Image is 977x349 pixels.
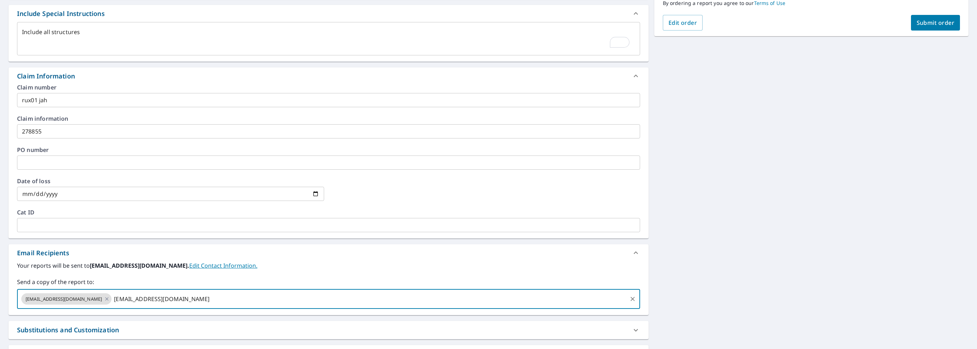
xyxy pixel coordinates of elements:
[668,19,697,27] span: Edit order
[189,262,257,269] a: EditContactInfo
[90,262,189,269] b: [EMAIL_ADDRESS][DOMAIN_NAME].
[628,294,638,304] button: Clear
[21,296,106,302] span: [EMAIL_ADDRESS][DOMAIN_NAME]
[663,15,703,31] button: Edit order
[17,178,324,184] label: Date of loss
[17,71,75,81] div: Claim Information
[17,248,69,258] div: Email Recipients
[917,19,955,27] span: Submit order
[17,278,640,286] label: Send a copy of the report to:
[17,9,105,18] div: Include Special Instructions
[9,321,649,339] div: Substitutions and Customization
[17,147,640,153] label: PO number
[911,15,960,31] button: Submit order
[22,29,635,49] textarea: To enrich screen reader interactions, please activate Accessibility in Grammarly extension settings
[9,244,649,261] div: Email Recipients
[9,5,649,22] div: Include Special Instructions
[17,84,640,90] label: Claim number
[17,116,640,121] label: Claim information
[21,293,111,305] div: [EMAIL_ADDRESS][DOMAIN_NAME]
[17,209,640,215] label: Cat ID
[17,261,640,270] label: Your reports will be sent to
[9,67,649,84] div: Claim Information
[17,325,119,335] div: Substitutions and Customization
